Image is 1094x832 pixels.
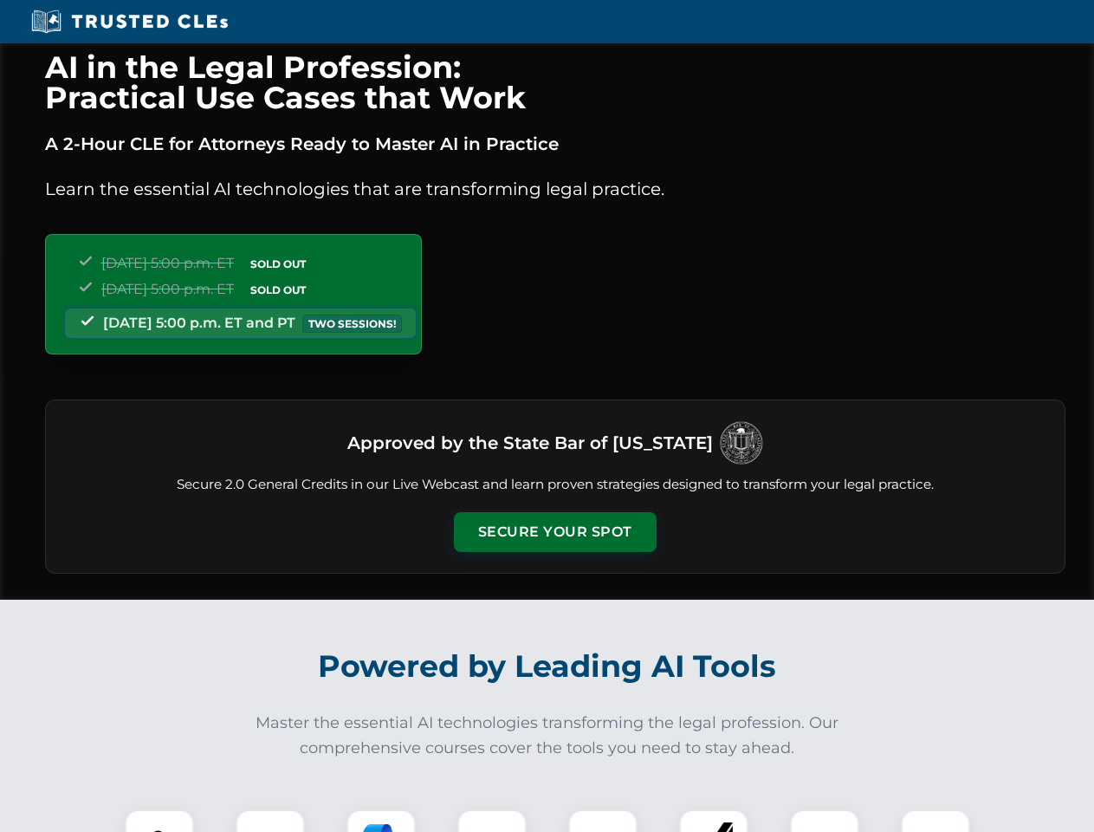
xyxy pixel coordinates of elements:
h1: AI in the Legal Profession: Practical Use Cases that Work [45,52,1065,113]
img: Trusted CLEs [26,9,233,35]
p: Learn the essential AI technologies that are transforming legal practice. [45,175,1065,203]
img: Logo [720,421,763,465]
h3: Approved by the State Bar of [US_STATE] [347,427,713,458]
span: SOLD OUT [244,281,312,299]
button: Secure Your Spot [454,512,657,552]
p: A 2-Hour CLE for Attorneys Ready to Master AI in Practice [45,130,1065,158]
span: [DATE] 5:00 p.m. ET [101,281,234,297]
p: Master the essential AI technologies transforming the legal profession. Our comprehensive courses... [244,711,851,761]
span: [DATE] 5:00 p.m. ET [101,255,234,271]
span: SOLD OUT [244,255,312,273]
p: Secure 2.0 General Credits in our Live Webcast and learn proven strategies designed to transform ... [67,475,1044,495]
h2: Powered by Leading AI Tools [68,636,1027,697]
